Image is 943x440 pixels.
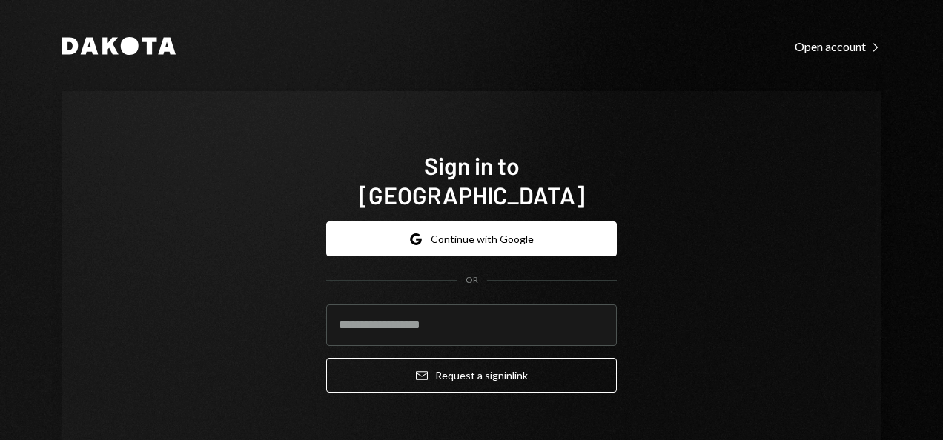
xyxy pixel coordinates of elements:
button: Request a signinlink [326,358,617,393]
div: Open account [795,39,881,54]
h1: Sign in to [GEOGRAPHIC_DATA] [326,150,617,210]
button: Continue with Google [326,221,617,256]
a: Open account [795,38,881,54]
div: OR [466,274,478,287]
